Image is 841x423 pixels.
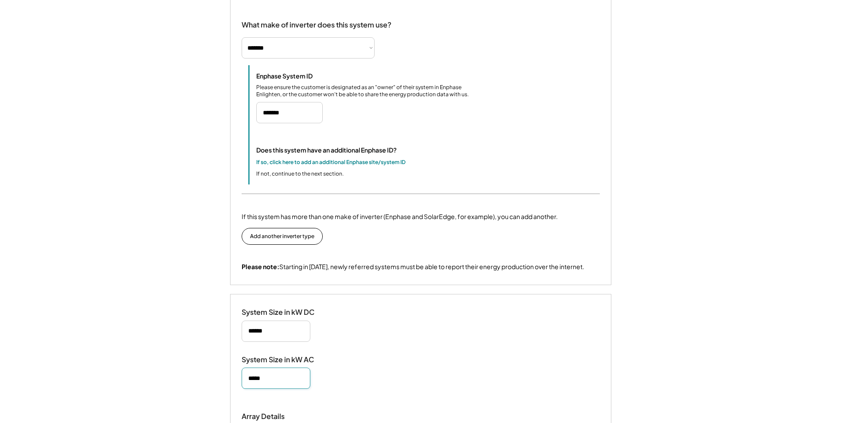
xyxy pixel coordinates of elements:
div: Does this system have an additional Enphase ID? [256,145,397,155]
div: What make of inverter does this system use? [242,12,391,31]
div: Array Details [242,411,286,422]
button: Add another inverter type [242,228,323,245]
div: If this system has more than one make of inverter (Enphase and SolarEdge, for example), you can a... [242,212,558,221]
div: Enphase System ID [256,72,345,80]
div: If so, click here to add an additional Enphase site/system ID [256,158,406,166]
div: If not, continue to the next section. [256,170,344,178]
div: System Size in kW AC [242,355,330,364]
div: Please ensure the customer is designated as an "owner" of their system in Enphase Enlighten, or t... [256,84,478,99]
div: System Size in kW DC [242,308,330,317]
div: Starting in [DATE], newly referred systems must be able to report their energy production over th... [242,262,584,271]
strong: Please note: [242,262,279,270]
